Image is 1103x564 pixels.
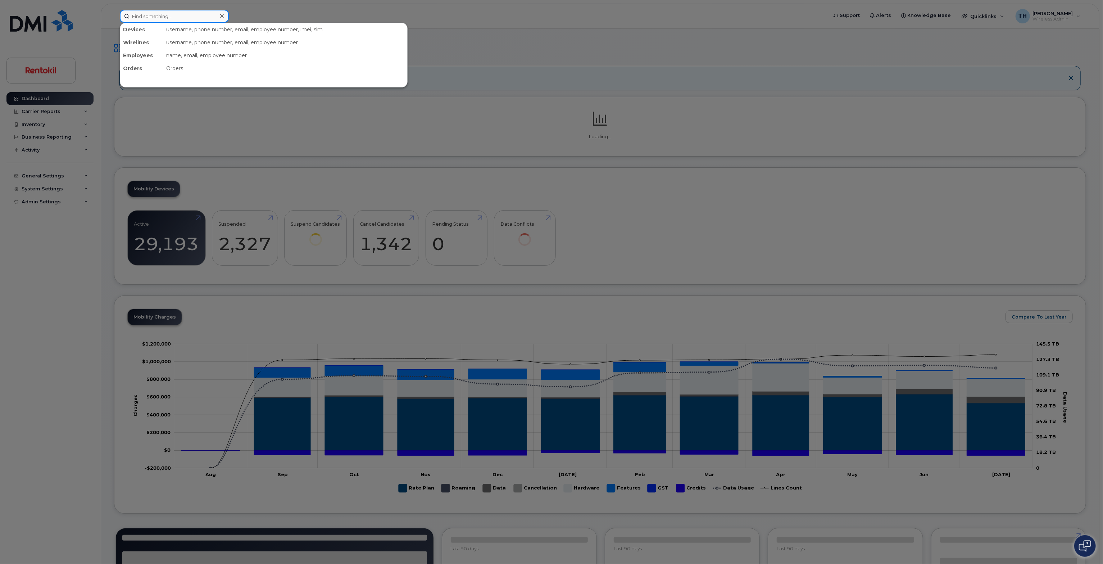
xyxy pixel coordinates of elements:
[120,49,163,62] div: Employees
[163,36,407,49] div: username, phone number, email, employee number
[120,23,163,36] div: Devices
[1079,540,1091,552] img: Open chat
[163,62,407,75] div: Orders
[120,62,163,75] div: Orders
[120,36,163,49] div: Wirelines
[163,23,407,36] div: username, phone number, email, employee number, imei, sim
[163,49,407,62] div: name, email, employee number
